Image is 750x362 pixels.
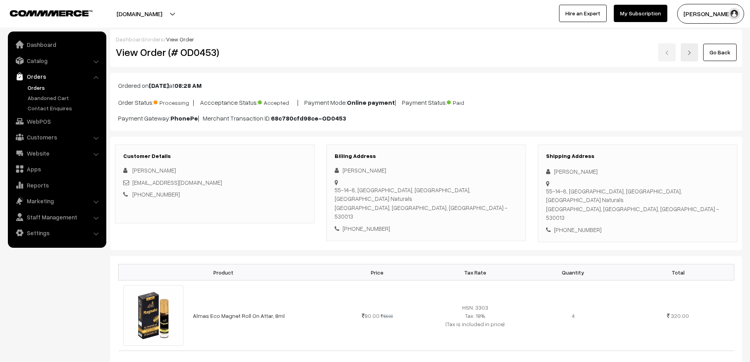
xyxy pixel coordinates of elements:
button: [PERSON_NAME] D [677,4,744,24]
b: 68c780cfd98ce-OD0453 [271,114,346,122]
span: View Order [166,36,194,43]
th: Quantity [524,264,622,280]
h2: View Order (# OD0453) [116,46,315,58]
div: 55-14-8, [GEOGRAPHIC_DATA], [GEOGRAPHIC_DATA], [GEOGRAPHIC_DATA] Naturals [GEOGRAPHIC_DATA], [GEO... [546,187,729,222]
p: Payment Gateway: | Merchant Transaction ID: [118,113,734,123]
a: [EMAIL_ADDRESS][DOMAIN_NAME] [132,179,222,186]
a: Marketing [10,194,104,208]
a: Almas Eco Magnet Roll On Attar, 8ml [193,312,285,319]
a: COMMMERCE [10,8,79,17]
a: Abandoned Cart [26,94,104,102]
a: Contact Enquires [26,104,104,112]
div: [PHONE_NUMBER] [335,224,518,233]
span: 320.00 [671,312,689,319]
span: [PERSON_NAME] [132,167,176,174]
th: Product [119,264,328,280]
img: COMMMERCE [10,10,93,16]
a: Customers [10,130,104,144]
p: Ordered on at [118,81,734,90]
img: 8ml eco Magnet Attar.jpg [123,285,184,346]
span: HSN: 3303 Tax: 18% (Tax is included in price) [446,304,505,327]
a: Website [10,146,104,160]
strike: 100.00 [381,314,393,319]
a: Reports [10,178,104,192]
div: [PERSON_NAME] [335,166,518,175]
a: Dashboard [116,36,144,43]
a: Settings [10,226,104,240]
div: [PERSON_NAME] [546,167,729,176]
b: Online payment [347,98,395,106]
th: Tax Rate [426,264,524,280]
a: Hire an Expert [559,5,607,22]
h3: Billing Address [335,153,518,160]
a: orders [146,36,164,43]
span: Paid [447,97,486,107]
span: 4 [572,312,575,319]
div: 55-14-8, [GEOGRAPHIC_DATA], [GEOGRAPHIC_DATA], [GEOGRAPHIC_DATA] Naturals [GEOGRAPHIC_DATA], [GEO... [335,186,518,221]
a: [PHONE_NUMBER] [132,191,180,198]
b: [DATE] [149,82,169,89]
img: right-arrow.png [687,50,692,55]
a: WebPOS [10,114,104,128]
a: Staff Management [10,210,104,224]
a: Orders [10,69,104,84]
span: Accepted [258,97,297,107]
h3: Customer Details [123,153,306,160]
th: Price [328,264,426,280]
b: PhonePe [170,114,198,122]
div: [PHONE_NUMBER] [546,225,729,234]
span: 80.00 [362,312,380,319]
h3: Shipping Address [546,153,729,160]
a: Catalog [10,54,104,68]
span: Processing [154,97,193,107]
p: Order Status: | Accceptance Status: | Payment Mode: | Payment Status: [118,97,734,107]
a: My Subscription [614,5,667,22]
th: Total [622,264,734,280]
a: Go Back [703,44,737,61]
a: Apps [10,162,104,176]
button: [DOMAIN_NAME] [89,4,190,24]
div: / / [116,35,737,43]
a: Orders [26,84,104,92]
a: Dashboard [10,37,104,52]
img: user [728,8,740,20]
b: 08:28 AM [174,82,202,89]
